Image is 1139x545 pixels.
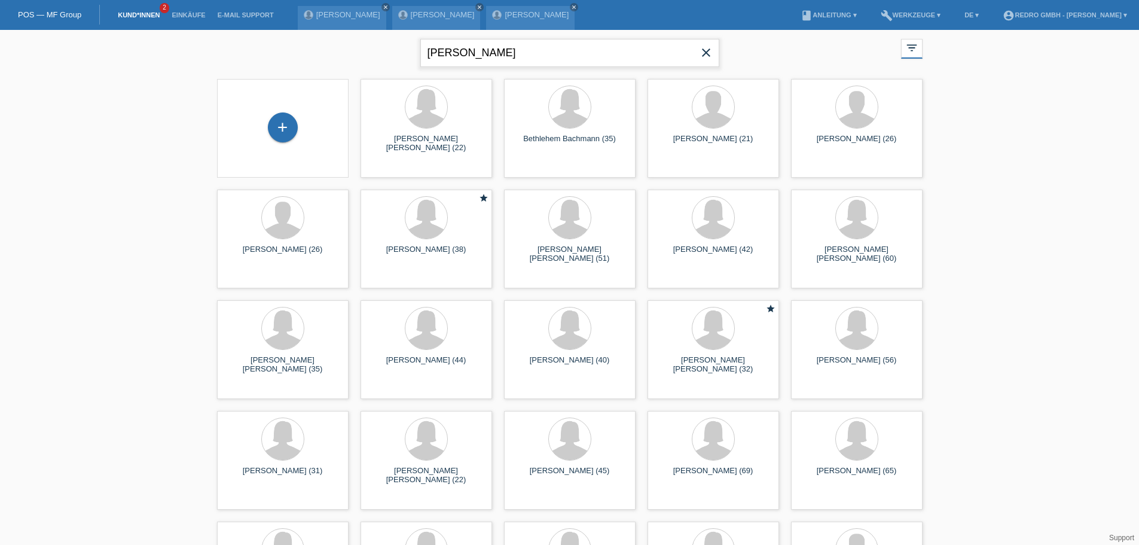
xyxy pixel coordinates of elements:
a: POS — MF Group [18,10,81,19]
div: [PERSON_NAME] (65) [801,466,913,485]
div: Kund*in hinzufügen [268,117,297,138]
i: star [766,304,775,313]
div: [PERSON_NAME] (44) [370,355,483,375]
div: [PERSON_NAME] [PERSON_NAME] (51) [514,245,626,264]
i: close [383,4,389,10]
i: close [699,45,713,60]
div: [PERSON_NAME] [PERSON_NAME] (22) [370,134,483,153]
div: [PERSON_NAME] (21) [657,134,769,153]
a: DE ▾ [958,11,985,19]
div: [PERSON_NAME] [PERSON_NAME] (60) [801,245,913,264]
a: [PERSON_NAME] [411,10,475,19]
a: Kund*innen [112,11,166,19]
div: [PERSON_NAME] [PERSON_NAME] (22) [370,466,483,485]
a: Einkäufe [166,11,211,19]
div: [PERSON_NAME] (56) [801,355,913,375]
a: E-Mail Support [212,11,280,19]
i: close [477,4,483,10]
div: [PERSON_NAME] (42) [657,245,769,264]
i: book [801,10,813,22]
div: [PERSON_NAME] (45) [514,466,626,485]
a: account_circleRedro GmbH - [PERSON_NAME] ▾ [997,11,1133,19]
div: [PERSON_NAME] [PERSON_NAME] (35) [227,355,339,375]
a: close [475,3,484,11]
a: close [570,3,578,11]
div: [PERSON_NAME] (69) [657,466,769,485]
div: Bethlehem Bachmann (35) [514,134,626,153]
a: bookAnleitung ▾ [795,11,862,19]
a: Support [1109,534,1134,542]
i: build [881,10,893,22]
a: [PERSON_NAME] [316,10,380,19]
i: star [479,193,488,203]
div: [PERSON_NAME] (26) [801,134,913,153]
div: [PERSON_NAME] (26) [227,245,339,264]
div: [PERSON_NAME] (38) [370,245,483,264]
i: close [571,4,577,10]
div: [PERSON_NAME] [PERSON_NAME] (32) [657,355,769,375]
div: [PERSON_NAME] (31) [227,466,339,485]
input: Suche... [420,39,719,67]
i: filter_list [905,41,918,54]
div: [PERSON_NAME] (40) [514,355,626,375]
a: buildWerkzeuge ▾ [875,11,947,19]
i: account_circle [1003,10,1015,22]
span: 2 [160,3,169,13]
a: [PERSON_NAME] [505,10,569,19]
a: close [381,3,390,11]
